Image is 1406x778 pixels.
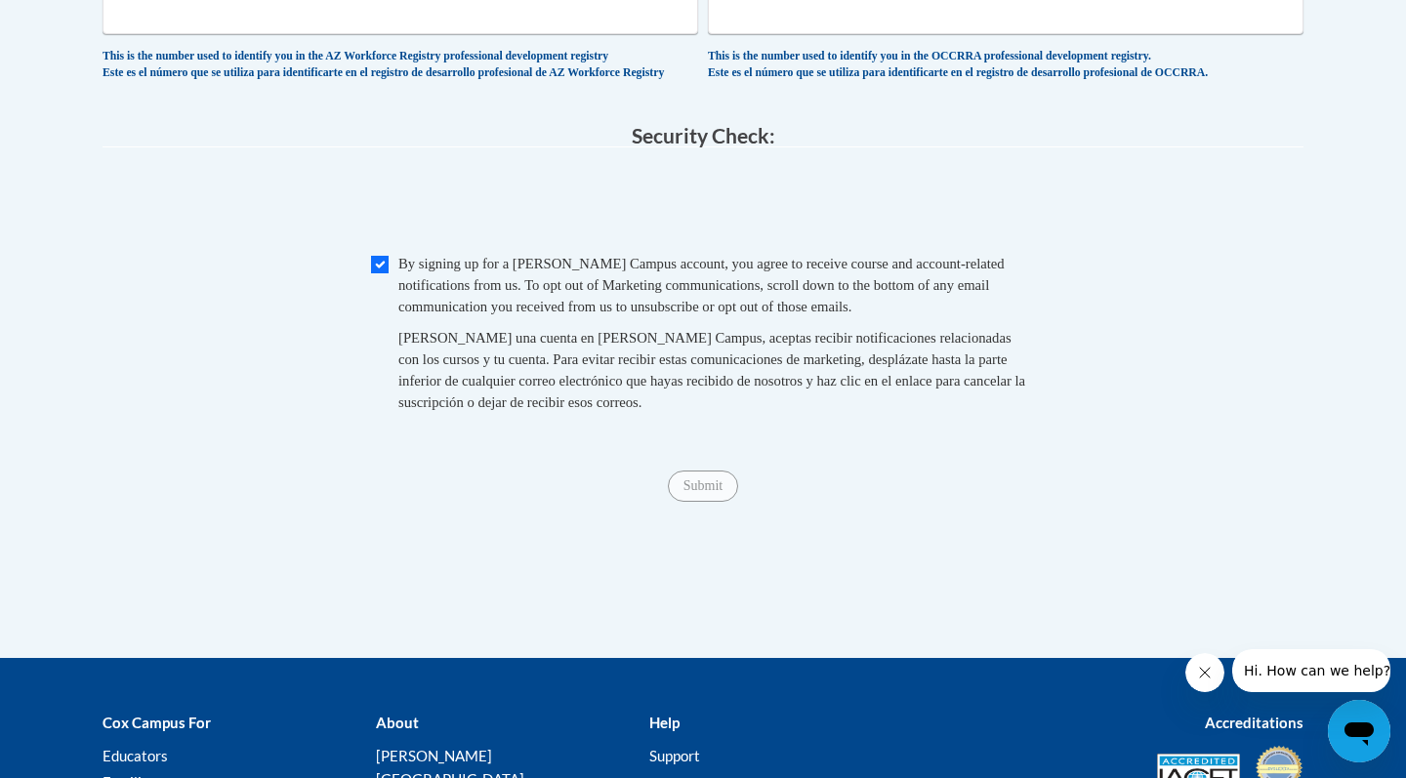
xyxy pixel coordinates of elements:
iframe: reCAPTCHA [555,167,851,243]
div: This is the number used to identify you in the AZ Workforce Registry professional development reg... [103,49,698,81]
iframe: Message from company [1232,649,1390,692]
div: This is the number used to identify you in the OCCRRA professional development registry. Este es ... [708,49,1303,81]
b: Cox Campus For [103,714,211,731]
a: Support [649,747,700,764]
span: By signing up for a [PERSON_NAME] Campus account, you agree to receive course and account-related... [398,256,1005,314]
b: Accreditations [1205,714,1303,731]
iframe: Close message [1185,653,1224,692]
span: Security Check: [632,123,775,147]
a: Educators [103,747,168,764]
b: About [376,714,419,731]
span: [PERSON_NAME] una cuenta en [PERSON_NAME] Campus, aceptas recibir notificaciones relacionadas con... [398,330,1025,410]
iframe: Button to launch messaging window [1328,700,1390,762]
b: Help [649,714,680,731]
